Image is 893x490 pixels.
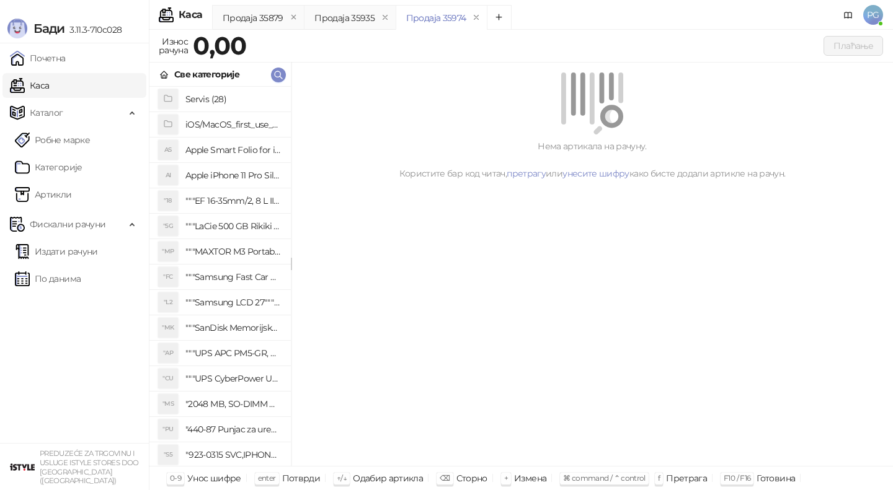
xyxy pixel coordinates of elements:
[193,30,246,61] strong: 0,00
[170,473,181,483] span: 0-9
[185,343,281,363] h4: """UPS APC PM5-GR, Essential Surge Arrest,5 utic_nica"""
[158,292,178,312] div: "L2
[158,216,178,236] div: "5G
[158,369,178,388] div: "CU
[724,473,750,483] span: F10 / F16
[314,11,375,25] div: Продаја 35935
[15,182,72,207] a: ArtikliАртикли
[507,168,546,179] a: претрагу
[838,5,858,25] a: Документација
[337,473,347,483] span: ↑/↓
[30,212,105,237] span: Фискални рачуни
[658,473,660,483] span: f
[863,5,883,25] span: PG
[824,36,883,56] button: Плаћање
[666,470,707,486] div: Претрага
[185,216,281,236] h4: """LaCie 500 GB Rikiki USB 3.0 / Ultra Compact & Resistant aluminum / USB 3.0 / 2.5"""""""
[174,68,239,81] div: Све категорије
[40,449,139,485] small: PREDUZEĆE ZA TRGOVINU I USLUGE ISTYLE STORES DOO [GEOGRAPHIC_DATA] ([GEOGRAPHIC_DATA])
[185,419,281,439] h4: "440-87 Punjac za uredjaje sa micro USB portom 4/1, Stand."
[514,470,546,486] div: Измена
[377,12,393,23] button: remove
[757,470,795,486] div: Готовина
[353,470,423,486] div: Одабир артикла
[563,473,646,483] span: ⌘ command / ⌃ control
[149,87,291,466] div: grid
[158,267,178,287] div: "FC
[185,369,281,388] h4: """UPS CyberPower UT650EG, 650VA/360W , line-int., s_uko, desktop"""
[223,11,283,25] div: Продаја 35879
[158,445,178,465] div: "S5
[468,12,484,23] button: remove
[158,242,178,261] div: "MP
[156,33,190,58] div: Износ рачуна
[185,242,281,261] h4: """MAXTOR M3 Portable 2TB 2.5"""" crni eksterni hard disk HX-M201TCB/GM"""
[158,318,178,338] div: "MK
[179,10,202,20] div: Каса
[10,455,35,479] img: 64x64-companyLogo-77b92cf4-9946-4f36-9751-bf7bb5fd2c7d.png
[286,12,302,23] button: remove
[306,139,878,180] div: Нема артикала на рачуну. Користите бар код читач, или како бисте додали артикле на рачун.
[158,165,178,185] div: AI
[33,21,64,36] span: Бади
[64,24,122,35] span: 3.11.3-710c028
[185,267,281,287] h4: """Samsung Fast Car Charge Adapter, brzi auto punja_, boja crna"""
[10,46,66,71] a: Почетна
[185,394,281,414] h4: "2048 MB, SO-DIMM DDRII, 667 MHz, Napajanje 1,8 0,1 V, Latencija CL5"
[185,318,281,338] h4: """SanDisk Memorijska kartica 256GB microSDXC sa SD adapterom SDSQXA1-256G-GN6MA - Extreme PLUS, ...
[158,140,178,160] div: AS
[185,115,281,134] h4: iOS/MacOS_first_use_assistance (4)
[185,140,281,160] h4: Apple Smart Folio for iPad mini (A17 Pro) - Sage
[15,239,98,264] a: Издати рачуни
[158,191,178,211] div: "18
[258,473,276,483] span: enter
[185,165,281,185] h4: Apple iPhone 11 Pro Silicone Case - Black
[30,100,63,125] span: Каталог
[7,19,27,38] img: Logo
[187,470,241,486] div: Унос шифре
[15,155,82,180] a: Категорије
[10,73,49,98] a: Каса
[158,343,178,363] div: "AP
[562,168,629,179] a: унесите шифру
[185,191,281,211] h4: """EF 16-35mm/2, 8 L III USM"""
[15,266,81,291] a: По данима
[487,5,512,30] button: Add tab
[158,394,178,414] div: "MS
[456,470,487,486] div: Сторно
[185,445,281,465] h4: "923-0315 SVC,IPHONE 5/5S BATTERY REMOVAL TRAY Držač za iPhone sa kojim se otvara display
[282,470,321,486] div: Потврди
[185,292,281,312] h4: """Samsung LCD 27"""" C27F390FHUXEN"""
[185,89,281,109] h4: Servis (28)
[15,128,90,152] a: Робне марке
[406,11,466,25] div: Продаја 35974
[504,473,508,483] span: +
[158,419,178,439] div: "PU
[440,473,450,483] span: ⌫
